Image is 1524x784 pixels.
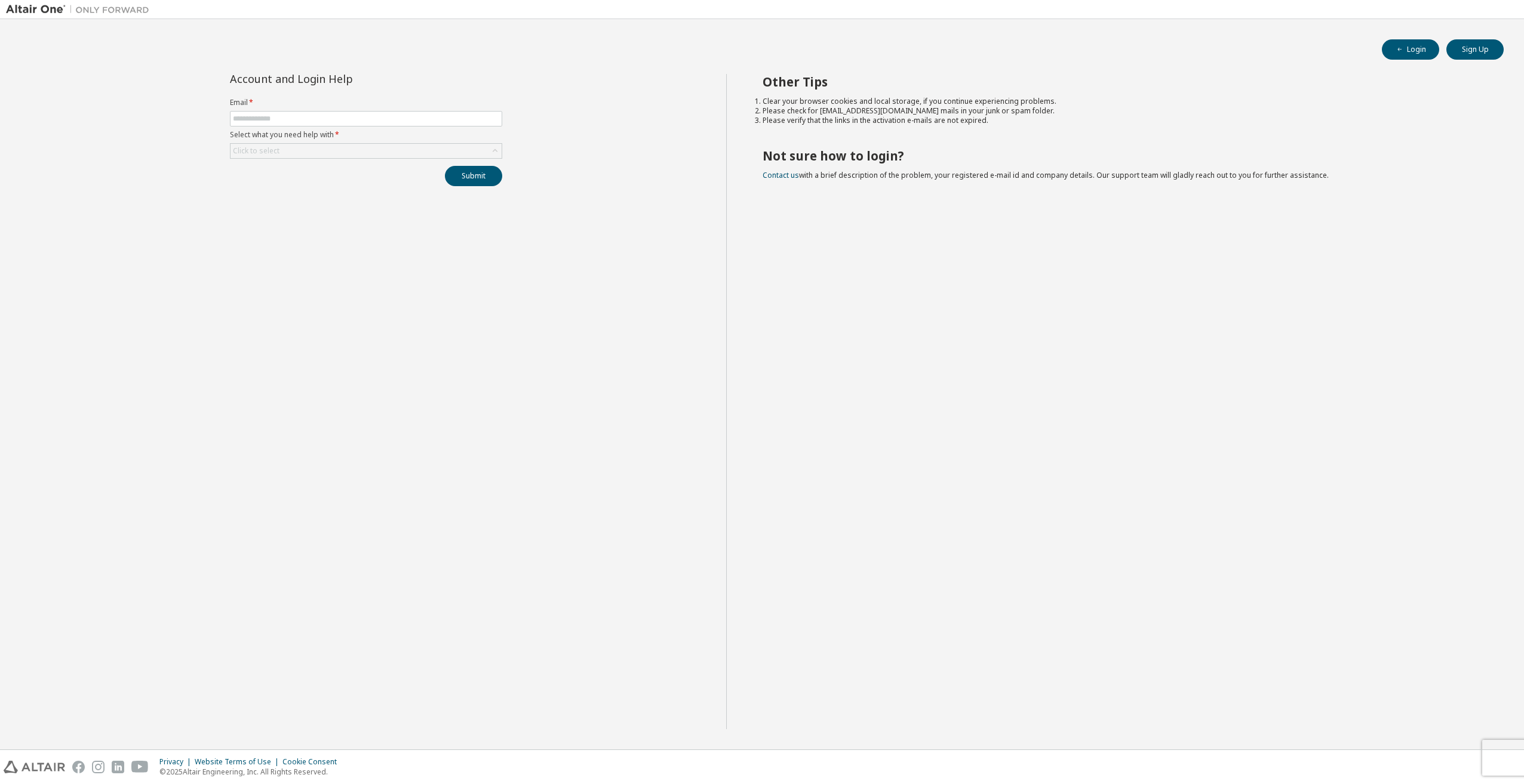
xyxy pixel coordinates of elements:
li: Please check for [EMAIL_ADDRESS][DOMAIN_NAME] mails in your junk or spam folder. [763,106,1483,116]
img: altair_logo.svg [4,761,65,773]
li: Please verify that the links in the activation e-mails are not expired. [763,116,1483,125]
img: youtube.svg [131,761,149,773]
div: Cookie Consent [282,757,344,767]
img: facebook.svg [72,761,85,773]
img: Altair One [6,4,155,16]
h2: Not sure how to login? [763,148,1483,163]
button: Submit [445,166,502,186]
div: Privacy [159,757,195,767]
span: with a brief description of the problem, your registered e-mail id and company details. Our suppo... [763,170,1329,180]
img: linkedin.svg [112,761,124,773]
div: Account and Login Help [230,74,448,84]
label: Email [230,98,502,107]
div: Website Terms of Use [195,757,282,767]
a: Contact us [763,170,799,180]
img: instagram.svg [92,761,105,773]
button: Sign Up [1446,39,1504,60]
h2: Other Tips [763,74,1483,89]
li: Clear your browser cookies and local storage, if you continue experiencing problems. [763,97,1483,106]
p: © 2025 Altair Engineering, Inc. All Rights Reserved. [159,767,344,777]
div: Click to select [231,144,502,158]
label: Select what you need help with [230,130,502,140]
button: Login [1382,39,1439,60]
div: Click to select [233,146,279,156]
